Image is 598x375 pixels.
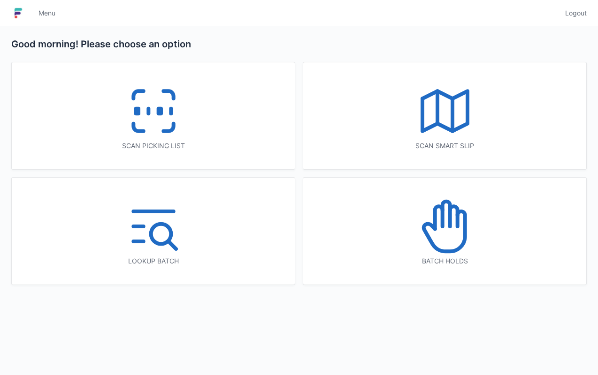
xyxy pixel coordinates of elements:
[38,8,55,18] span: Menu
[322,141,567,150] div: Scan smart slip
[11,37,587,51] h2: Good morning! Please choose an option
[565,8,587,18] span: Logout
[322,256,567,266] div: Batch holds
[31,256,276,266] div: Lookup batch
[11,6,25,21] img: logo-small.jpg
[303,177,587,285] a: Batch holds
[560,5,587,22] a: Logout
[303,62,587,170] a: Scan smart slip
[11,62,295,170] a: Scan picking list
[33,5,61,22] a: Menu
[11,177,295,285] a: Lookup batch
[31,141,276,150] div: Scan picking list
